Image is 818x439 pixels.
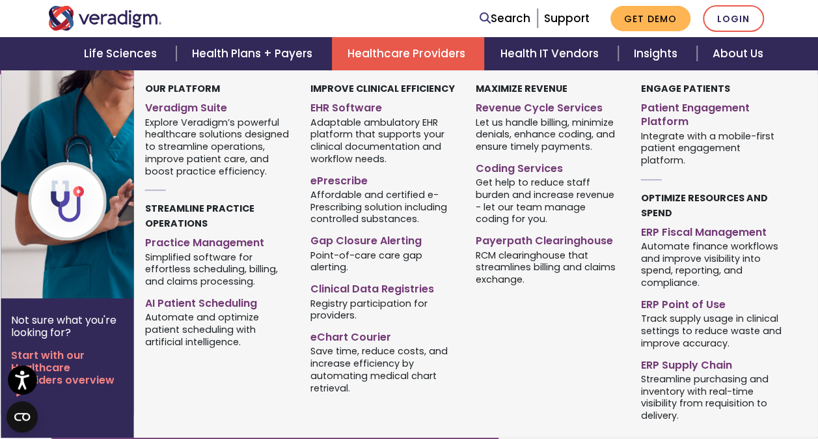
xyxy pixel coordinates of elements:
[310,96,456,115] a: EHR Software
[480,10,530,27] a: Search
[476,229,621,248] a: Payerpath Clearinghouse
[476,157,621,176] a: Coding Services
[610,6,690,31] a: Get Demo
[640,221,786,240] a: ERP Fiscal Management
[1,70,210,298] img: Healthcare Provider
[176,37,332,70] a: Health Plans + Payers
[310,326,456,345] a: eChart Courier
[7,401,38,432] button: Open CMP widget
[310,277,456,296] a: Clinical Data Registries
[476,115,621,153] span: Let us handle billing, minimize denials, enhance coding, and ensure timely payments.
[11,314,123,339] p: Not sure what you're looking for?
[640,96,786,129] a: Patient Engagement Platform
[640,293,786,312] a: ERP Point of Use
[310,188,456,225] span: Affordable and certified e-Prescribing solution including controlled substances.
[484,37,618,70] a: Health IT Vendors
[145,115,291,177] span: Explore Veradigm’s powerful healthcare solutions designed to streamline operations, improve patie...
[476,82,567,95] strong: Maximize Revenue
[476,96,621,115] a: Revenue Cycle Services
[310,248,456,274] span: Point-of-care care gap alerting.
[145,82,220,95] strong: Our Platform
[48,6,162,31] img: Veradigm logo
[640,312,786,350] span: Track supply usage in clinical settings to reduce waste and improve accuracy.
[640,191,767,219] strong: Optimize Resources and Spend
[332,37,484,70] a: Healthcare Providers
[640,239,786,289] span: Automate finance workflows and improve visibility into spend, reporting, and compliance.
[145,250,291,288] span: Simplified software for effortless scheduling, billing, and claims processing.
[145,202,254,230] strong: Streamline Practice Operations
[544,10,590,26] a: Support
[145,292,291,311] a: AI Patient Scheduling
[703,5,764,32] a: Login
[11,349,123,399] a: Start with our Healthcare Providers overview
[568,345,802,423] iframe: Drift Chat Widget
[310,345,456,394] span: Save time, reduce costs, and increase efficiency by automating medical chart retrieval.
[618,37,697,70] a: Insights
[310,296,456,322] span: Registry participation for providers.
[310,115,456,165] span: Adaptable ambulatory EHR platform that supports your clinical documentation and workflow needs.
[145,96,291,115] a: Veradigm Suite
[310,169,456,188] a: ePrescribe
[310,229,456,248] a: Gap Closure Alerting
[640,129,786,167] span: Integrate with a mobile-first patient engagement platform.
[640,82,729,95] strong: Engage Patients
[145,231,291,250] a: Practice Management
[145,311,291,348] span: Automate and optimize patient scheduling with artificial intelligence.
[697,37,779,70] a: About Us
[476,248,621,286] span: RCM clearinghouse that streamlines billing and claims exchange.
[68,37,176,70] a: Life Sciences
[310,82,455,95] strong: Improve Clinical Efficiency
[476,176,621,225] span: Get help to reduce staff burden and increase revenue - let our team manage coding for you.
